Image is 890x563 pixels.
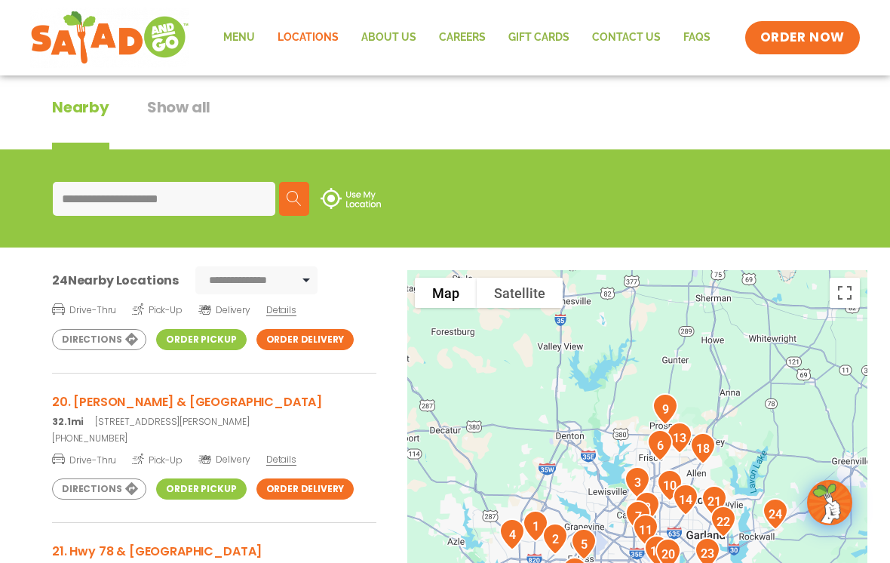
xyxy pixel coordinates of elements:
[641,423,679,467] div: 6
[517,504,554,548] div: 1
[830,278,860,308] button: Toggle fullscreen view
[646,387,684,431] div: 9
[52,271,179,290] div: Nearby Locations
[536,517,574,561] div: 2
[350,20,428,55] a: About Us
[477,278,563,308] button: Show satellite imagery
[619,494,657,538] div: 7
[52,392,376,411] h3: 20. [PERSON_NAME] & [GEOGRAPHIC_DATA]
[672,20,722,55] a: FAQs
[156,478,246,500] a: Order Pickup
[667,478,704,521] div: 14
[428,20,497,55] a: Careers
[651,463,689,507] div: 10
[156,329,246,350] a: Order Pickup
[132,302,183,317] span: Pick-Up
[266,453,296,466] span: Details
[415,278,477,308] button: Show street map
[287,191,302,206] img: search.svg
[745,21,860,54] a: ORDER NOW
[52,448,376,467] a: Drive-Thru Pick-Up Delivery Details
[52,542,376,561] h3: 21. Hwy 78 & [GEOGRAPHIC_DATA]
[266,20,350,55] a: Locations
[52,298,376,317] a: Drive-Thru Pick-Up Delivery Details
[266,303,296,316] span: Details
[52,96,109,149] div: Nearby
[627,508,664,552] div: 11
[704,500,742,543] div: 22
[618,460,656,504] div: 3
[52,415,376,429] p: [STREET_ADDRESS][PERSON_NAME]
[52,415,84,428] strong: 32.1mi
[256,478,354,500] a: Order Delivery
[198,303,250,317] span: Delivery
[497,20,581,55] a: GIFT CARDS
[684,426,722,470] div: 18
[52,329,146,350] a: Directions
[581,20,672,55] a: Contact Us
[132,452,183,467] span: Pick-Up
[52,302,116,317] span: Drive-Thru
[760,29,845,47] span: ORDER NOW
[695,479,733,523] div: 21
[52,272,68,289] span: 24
[256,329,354,350] a: Order Delivery
[52,96,248,149] div: Tabbed content
[52,392,376,429] a: 20. [PERSON_NAME] & [GEOGRAPHIC_DATA] 32.1mi[STREET_ADDRESS][PERSON_NAME]
[147,96,210,149] button: Show all
[52,432,376,445] a: [PHONE_NUMBER]
[756,492,794,536] div: 24
[212,20,266,55] a: Menu
[52,478,146,500] a: Directions
[321,188,381,209] img: use-location.svg
[809,481,851,524] img: wpChatIcon
[30,8,189,68] img: new-SAG-logo-768×292
[198,453,250,466] span: Delivery
[493,512,531,556] div: 4
[52,452,116,467] span: Drive-Thru
[212,20,722,55] nav: Menu
[661,416,698,460] div: 13
[628,485,666,529] div: 8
